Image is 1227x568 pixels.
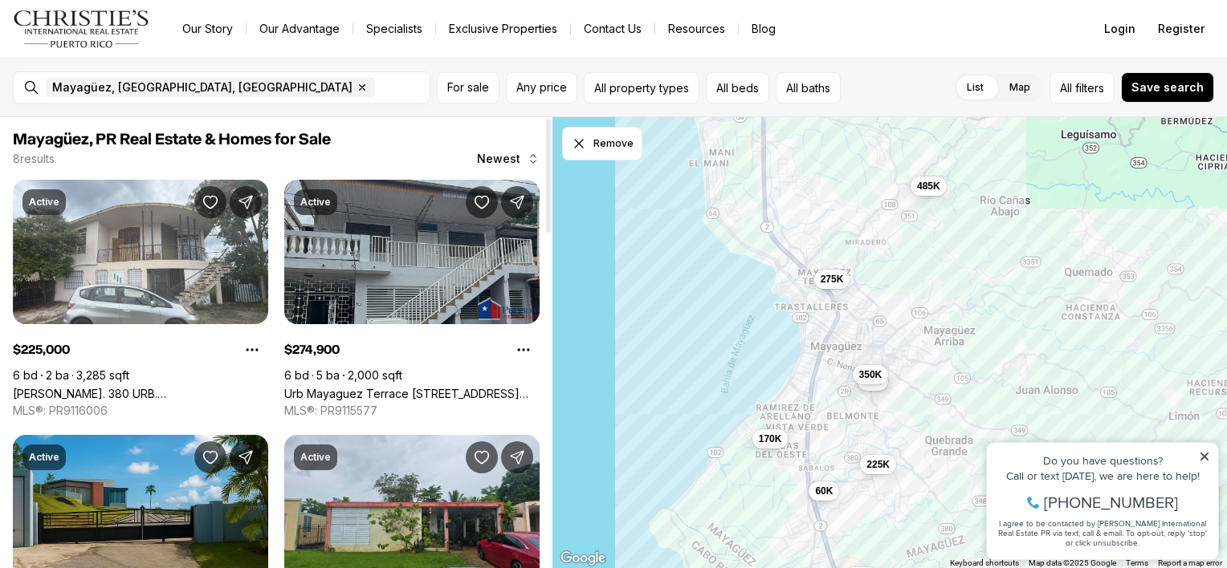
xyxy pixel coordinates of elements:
button: 170K [752,429,789,448]
a: Resources [655,18,738,40]
span: Login [1104,22,1135,35]
button: Save Property: 3349 PR-3349 KM 5.1 INT. [194,441,226,473]
button: Save Property: Urb Mayaguez Terrace 3021 CALLE RAMON POWER [466,186,498,218]
span: Any price [516,81,567,94]
span: Mayagüez, [GEOGRAPHIC_DATA], [GEOGRAPHIC_DATA] [52,81,353,94]
span: I agree to be contacted by [PERSON_NAME] International Real Estate PR via text, call & email. To ... [20,99,229,129]
span: Register [1158,22,1205,35]
button: All baths [776,72,841,103]
span: [PHONE_NUMBER] [66,75,200,91]
button: All beds [706,72,769,103]
span: Mayagüez, PR Real Estate & Homes for Sale [13,132,331,148]
button: 485K [911,176,947,196]
span: 485K [917,180,940,193]
span: 60K [815,484,833,497]
span: 350K [858,368,882,381]
a: Urb Mayaguez Terrace 3021 CALLE RAMON POWER, MAYAGUEZ PR, 00682 [284,387,540,400]
span: Save search [1131,81,1204,94]
a: Specialists [353,18,435,40]
div: Call or text [DATE], we are here to help! [17,51,232,63]
button: Allfilters [1050,72,1115,103]
div: Do you have questions? [17,36,232,47]
button: Share Property [230,441,262,473]
button: Share Property [501,441,533,473]
button: Dismiss drawing [562,127,642,160]
a: Carr. 380 URB. VILLA GERENA 320, MAYAGUEZ PR, 00680 [13,387,268,400]
span: 170K [759,432,782,445]
button: 350K [852,365,888,384]
button: All property types [584,72,699,103]
span: All [1060,79,1072,96]
a: Exclusive Properties [436,18,570,40]
button: Share Property [230,186,262,218]
span: filters [1075,79,1104,96]
span: 40K [864,374,882,387]
button: Register [1148,13,1214,45]
span: Newest [477,152,520,165]
p: Active [29,196,59,209]
button: Save Property: 17 CALLE DUARTE [466,441,498,473]
button: 275K [813,269,850,288]
span: 275K [820,272,843,285]
button: 60K [809,481,839,500]
a: Blog [739,18,789,40]
button: Save Property: Carr. 380 URB. VILLA GERENA 320 [194,186,226,218]
button: Contact Us [571,18,654,40]
label: List [954,73,997,102]
p: 8 results [13,152,55,165]
span: 225K [866,458,890,471]
button: Property options [236,334,268,366]
button: 225K [860,455,896,474]
a: Our Advantage [247,18,353,40]
button: For sale [437,72,499,103]
img: logo [13,10,150,48]
button: Property options [508,334,540,366]
p: Active [300,196,331,209]
button: Any price [506,72,577,103]
button: Newest [467,143,549,175]
button: Login [1095,13,1145,45]
label: Map [997,73,1043,102]
button: 40K [858,371,888,390]
p: Active [300,451,331,464]
button: Share Property [501,186,533,218]
a: Our Story [169,18,246,40]
p: Active [29,451,59,464]
span: For sale [447,81,489,94]
button: Save search [1121,72,1214,103]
